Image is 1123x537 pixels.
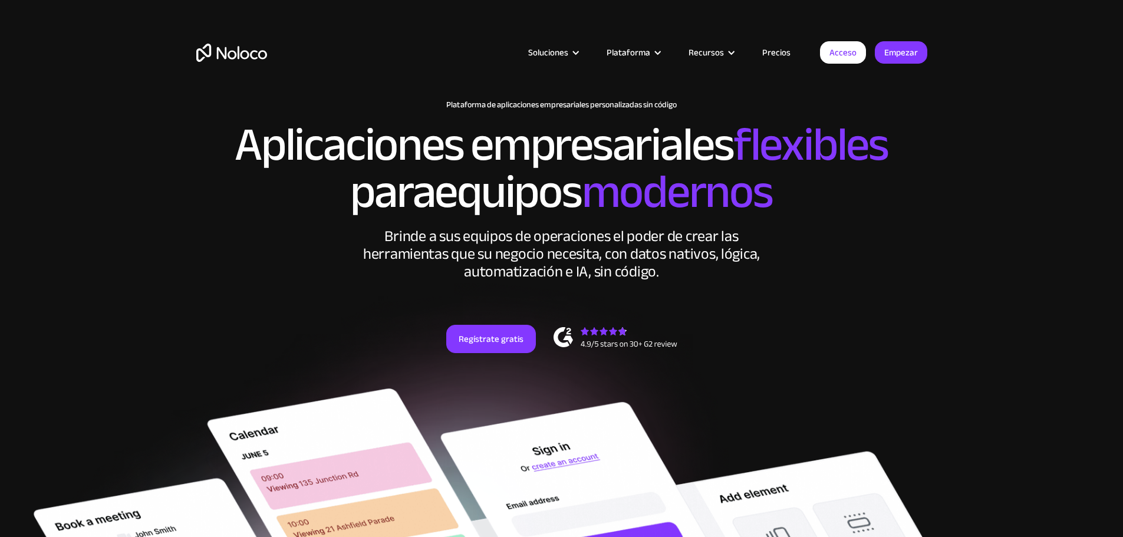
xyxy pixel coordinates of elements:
font: Precios [762,44,791,61]
font: Soluciones [528,44,568,61]
font: Acceso [829,44,857,61]
font: Aplicaciones empresariales [235,101,734,189]
font: Plataforma [607,44,650,61]
div: Plataforma [592,45,674,60]
a: hogar [196,44,267,62]
font: Brinde a sus equipos de operaciones el poder de crear las herramientas que su negocio necesita, c... [363,222,760,286]
font: Recursos [689,44,724,61]
font: flexibles [734,101,888,189]
font: Empezar [884,44,918,61]
a: Precios [747,45,805,60]
a: Empezar [875,41,927,64]
div: Soluciones [513,45,592,60]
font: para [350,148,434,236]
font: modernos [582,148,773,236]
font: Regístrate gratis [459,331,523,347]
div: Recursos [674,45,747,60]
a: Acceso [820,41,866,64]
font: equipos [434,148,581,236]
a: Regístrate gratis [446,325,536,353]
